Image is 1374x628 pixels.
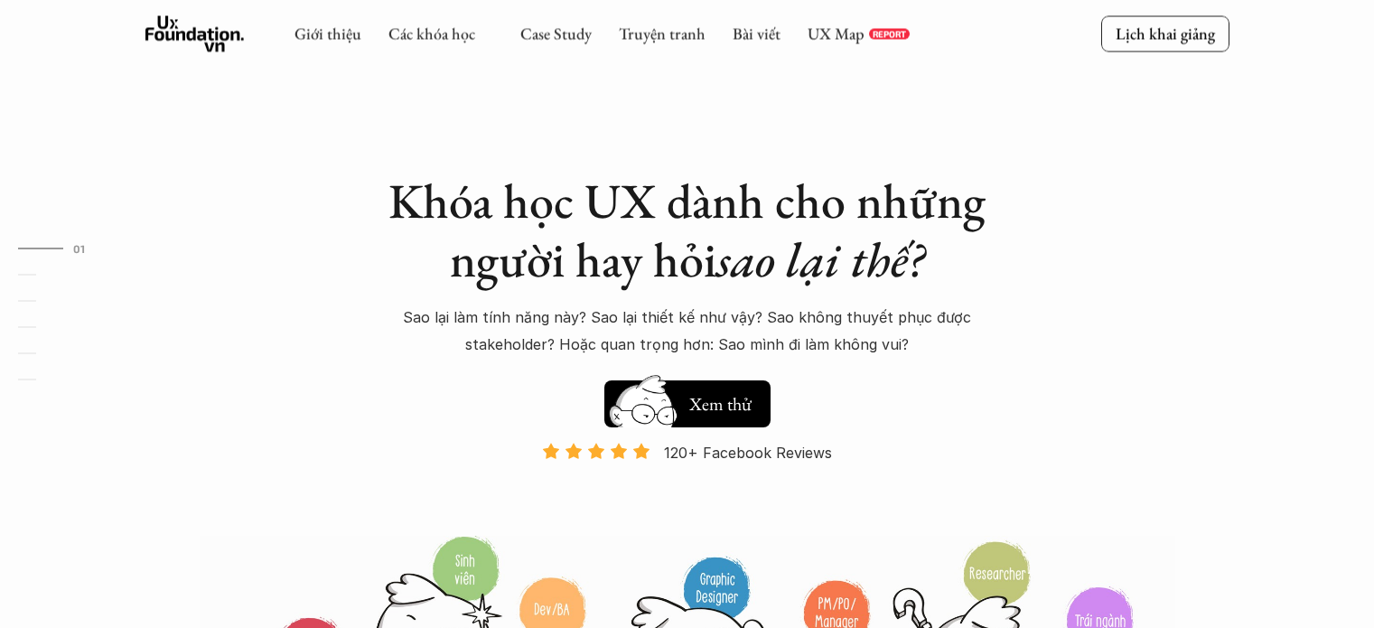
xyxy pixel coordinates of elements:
em: sao lại thế? [716,228,924,291]
p: Sao lại làm tính năng này? Sao lại thiết kế như vậy? Sao không thuyết phục được stakeholder? Hoặc... [371,304,1004,359]
p: REPORT [873,28,906,39]
a: Giới thiệu [294,23,361,44]
a: Lịch khai giảng [1101,16,1229,52]
a: 120+ Facebook Reviews [527,442,848,533]
a: Case Study [520,23,592,44]
p: 120+ Facebook Reviews [664,439,832,466]
h5: Xem thử [689,391,752,417]
a: 01 [18,238,104,259]
p: Lịch khai giảng [1116,23,1215,44]
a: Các khóa học [388,23,475,44]
h1: Khóa học UX dành cho những người hay hỏi [371,172,1004,289]
a: Truyện tranh [619,23,706,44]
a: REPORT [869,28,910,39]
strong: 01 [73,242,86,255]
a: Bài viết [733,23,780,44]
a: Xem thử [604,371,771,427]
a: UX Map [808,23,865,44]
